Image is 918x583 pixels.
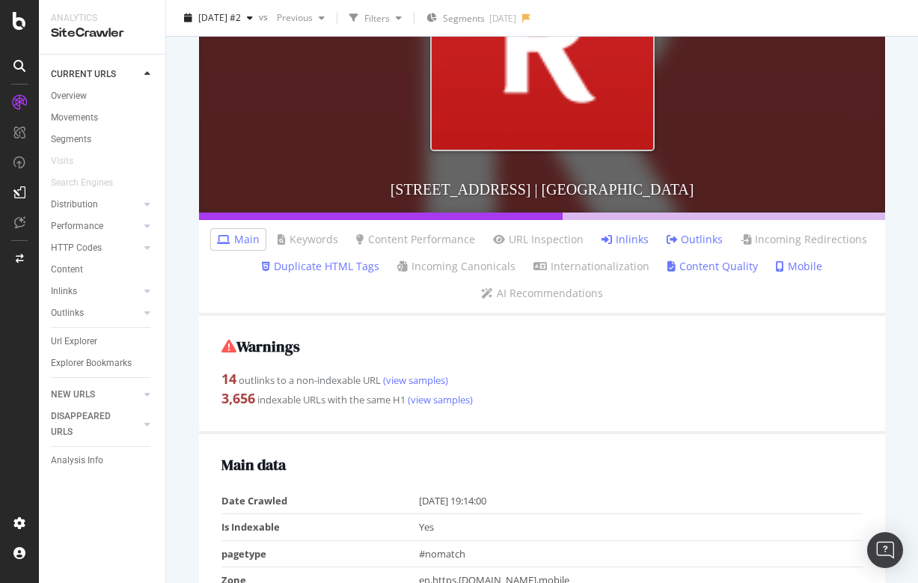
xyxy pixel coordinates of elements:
a: URL Inspection [493,232,584,247]
div: DISAPPEARED URLS [51,409,126,440]
div: Segments [51,132,91,147]
a: Incoming Redirections [741,232,867,247]
a: Overview [51,88,155,104]
span: 2025 Aug. 22nd #2 [198,11,241,24]
h2: Warnings [221,338,863,355]
a: Keywords [278,232,338,247]
a: Content [51,262,155,278]
div: Analytics [51,12,153,25]
div: Content [51,262,83,278]
div: Open Intercom Messenger [867,532,903,568]
div: Outlinks [51,305,84,321]
a: (view samples) [381,373,448,387]
td: [DATE] 19:14:00 [419,488,863,514]
div: CURRENT URLS [51,67,116,82]
a: Main [217,232,260,247]
div: Overview [51,88,87,104]
div: Search Engines [51,175,113,191]
a: Explorer Bookmarks [51,355,155,371]
span: Segments [443,12,485,25]
a: HTTP Codes [51,240,140,256]
a: CURRENT URLS [51,67,140,82]
strong: 3,656 [221,389,255,407]
div: HTTP Codes [51,240,102,256]
strong: 14 [221,370,236,388]
a: DISAPPEARED URLS [51,409,140,440]
a: NEW URLS [51,387,140,403]
div: NEW URLS [51,387,95,403]
div: Visits [51,153,73,169]
a: Mobile [776,259,822,274]
td: pagetype [221,540,419,567]
button: Segments[DATE] [420,6,522,30]
a: Movements [51,110,155,126]
a: Internationalization [533,259,649,274]
button: [DATE] #2 [178,6,259,30]
td: #nomatch [419,540,863,567]
div: Movements [51,110,98,126]
td: Date Crawled [221,488,419,514]
a: Segments [51,132,155,147]
a: Distribution [51,197,140,213]
button: Previous [271,6,331,30]
td: Yes [419,514,863,541]
div: indexable URLs with the same H1 [221,389,863,409]
a: AI Recommendations [481,286,603,301]
h2: Main data [221,457,863,473]
div: Inlinks [51,284,77,299]
button: Filters [343,6,408,30]
a: Content Performance [356,232,475,247]
a: Incoming Canonicals [397,259,515,274]
div: Performance [51,219,103,234]
div: outlinks to a non-indexable URL [221,370,863,389]
a: Visits [51,153,88,169]
span: Previous [271,11,313,24]
div: SiteCrawler [51,25,153,42]
a: Inlinks [602,232,649,247]
a: Analysis Info [51,453,155,468]
a: Performance [51,219,140,234]
a: Outlinks [667,232,723,247]
a: Url Explorer [51,334,155,350]
a: Content Quality [667,259,758,274]
td: Is Indexable [221,514,419,541]
div: Filters [364,11,390,24]
span: vs [259,10,271,22]
a: Duplicate HTML Tags [262,259,379,274]
div: Distribution [51,197,98,213]
div: Analysis Info [51,453,103,468]
div: [DATE] [489,12,516,25]
a: (view samples) [406,393,473,406]
a: Search Engines [51,175,128,191]
div: Url Explorer [51,334,97,350]
a: Outlinks [51,305,140,321]
h3: [STREET_ADDRESS] | [GEOGRAPHIC_DATA] [199,166,885,213]
a: Inlinks [51,284,140,299]
div: Explorer Bookmarks [51,355,132,371]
